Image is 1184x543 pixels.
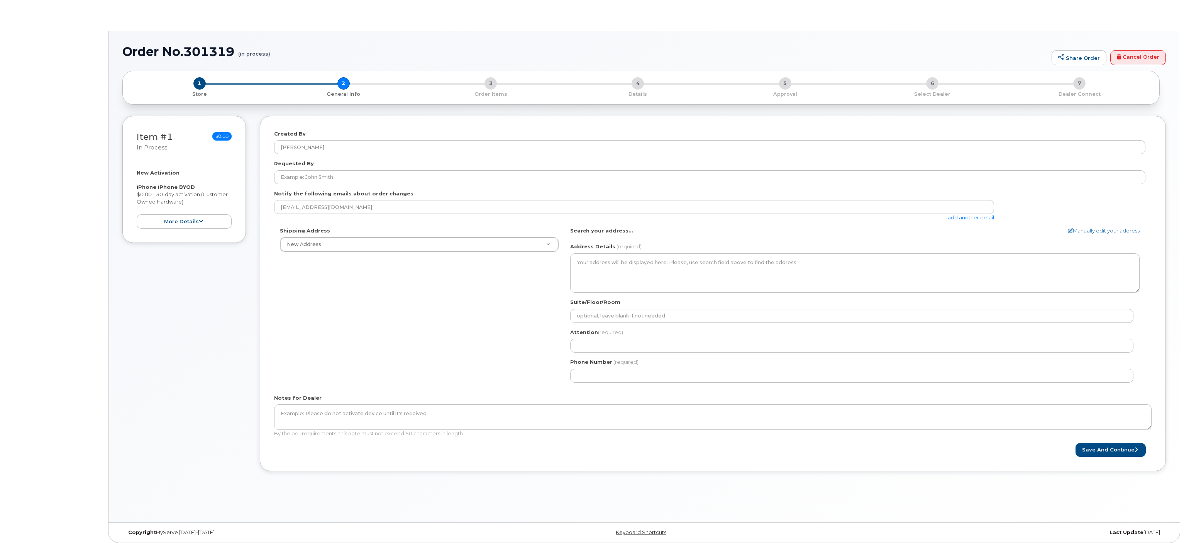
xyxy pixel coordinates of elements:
[948,214,994,221] a: add another email
[280,227,330,234] label: Shipping Address
[137,144,167,151] small: in process
[818,529,1166,536] div: [DATE]
[570,299,620,306] label: Suite/Floor/Room
[570,309,1133,323] input: optional, leave blank if not needed
[274,430,463,436] span: By the bell requirements, this note must not exceed 50 characters in length
[129,90,270,98] a: 1 Store
[274,190,413,197] label: Notify the following emails about order changes
[598,329,623,335] span: (required)
[616,529,666,535] a: Keyboard Shortcuts
[137,169,232,229] div: $0.00 - 30-day activation (Customer Owned Hardware)
[274,130,306,137] label: Created By
[122,529,470,536] div: MyServe [DATE]–[DATE]
[137,184,195,190] strong: iPhone iPhone BYOD
[280,238,558,251] a: New Address
[212,132,232,141] span: $0.00
[274,160,314,167] label: Requested By
[274,170,1145,184] input: Example: John Smith
[193,77,206,90] span: 1
[1110,50,1166,66] a: Cancel Order
[287,241,321,247] span: New Address
[1052,50,1106,66] a: Share Order
[570,329,623,336] label: Attention
[238,45,270,57] small: (in process)
[137,170,180,176] strong: New Activation
[137,132,173,152] h3: Item #1
[132,91,267,98] p: Store
[570,227,633,234] label: Search your address...
[1109,529,1143,535] strong: Last Update
[1076,443,1146,457] button: Save and Continue
[274,394,322,402] label: Notes for Dealer
[122,45,1048,58] h1: Order No.301319
[128,529,156,535] strong: Copyright
[137,214,232,229] button: more details
[570,243,615,250] label: Address Details
[617,243,642,249] span: (required)
[570,358,612,366] label: Phone Number
[613,359,639,365] span: (required)
[1068,227,1140,234] a: Manually edit your address
[274,200,994,214] input: Example: john@appleseed.com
